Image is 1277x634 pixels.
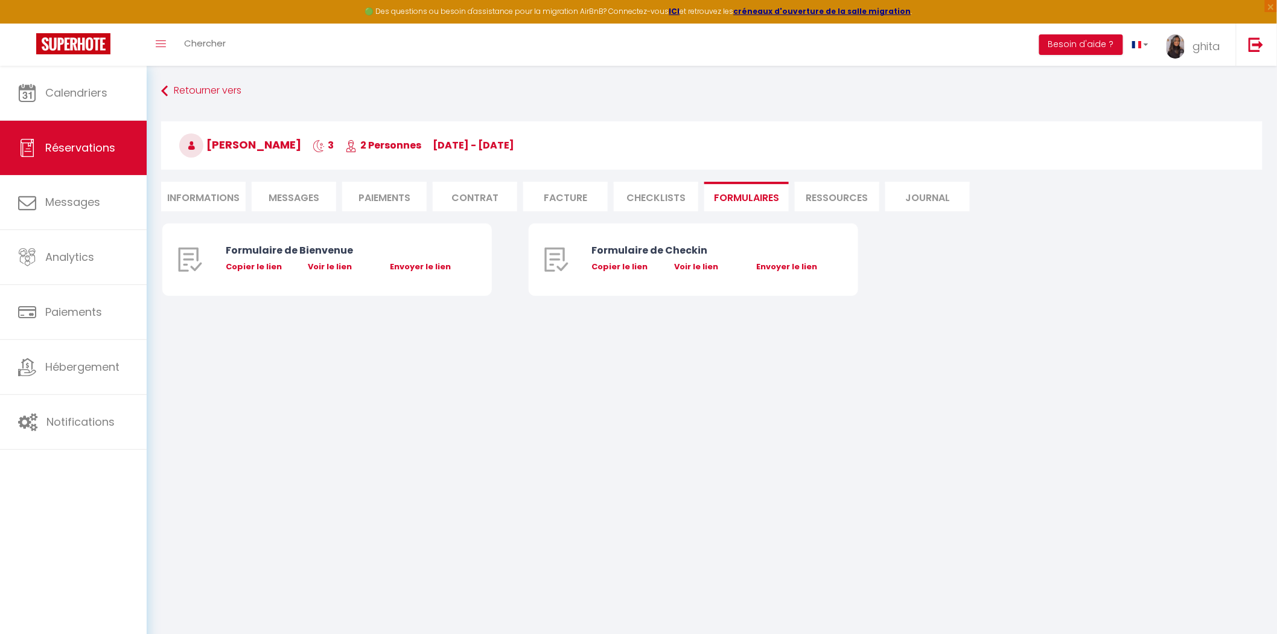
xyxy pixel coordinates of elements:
span: Messages [269,191,319,205]
li: CHECKLISTS [614,182,698,211]
div: Formulaire de Bienvenue [226,243,456,258]
span: [PERSON_NAME] [179,137,301,152]
button: Besoin d'aide ? [1039,34,1123,55]
img: Super Booking [36,33,110,54]
img: ... [1167,34,1185,59]
div: Copier le lien [226,261,292,273]
span: [DATE] - [DATE] [433,138,514,152]
span: Calendriers [45,85,107,100]
img: logout [1249,37,1264,52]
a: ... ghita [1158,24,1236,66]
li: Facture [523,182,608,211]
a: Voir le lien [674,261,718,272]
span: 3 [313,138,334,152]
span: 2 Personnes [345,138,421,152]
li: FORMULAIRES [704,182,789,211]
span: Chercher [184,37,226,50]
span: Messages [45,194,100,210]
li: Contrat [433,182,517,211]
button: Ouvrir le widget de chat LiveChat [10,5,46,41]
a: Envoyer le lien [756,261,817,272]
a: Envoyer le lien [390,261,451,272]
a: ICI [669,6,680,16]
span: Réservations [45,140,115,155]
span: ghita [1193,39,1221,54]
li: Informations [161,182,246,211]
span: Hébergement [45,359,119,374]
a: créneaux d'ouverture de la salle migration [734,6,911,16]
a: Retourner vers [161,80,1263,102]
span: Notifications [46,414,115,429]
span: Paiements [45,304,102,319]
div: Copier le lien [592,261,658,273]
a: Voir le lien [308,261,352,272]
li: Ressources [795,182,879,211]
li: Paiements [342,182,427,211]
a: Chercher [175,24,235,66]
span: Analytics [45,249,94,264]
li: Journal [885,182,970,211]
div: Formulaire de Checkin [592,243,823,258]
